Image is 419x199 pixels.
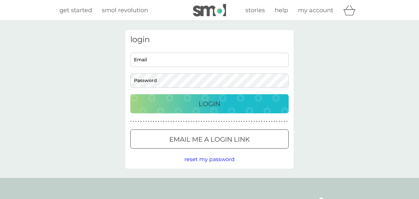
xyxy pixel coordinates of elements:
[184,155,235,164] button: reset my password
[251,120,252,123] p: ●
[163,120,164,123] p: ●
[59,6,92,15] a: get started
[245,6,265,15] a: stories
[201,120,202,123] p: ●
[275,7,288,14] span: help
[271,120,273,123] p: ●
[150,120,152,123] p: ●
[216,120,217,123] p: ●
[193,120,195,123] p: ●
[176,120,177,123] p: ●
[211,120,212,123] p: ●
[298,6,333,15] a: my account
[161,120,162,123] p: ●
[169,134,250,145] p: Email me a login link
[173,120,175,123] p: ●
[274,120,275,123] p: ●
[158,120,159,123] p: ●
[213,120,215,123] p: ●
[266,120,268,123] p: ●
[196,120,197,123] p: ●
[241,120,242,123] p: ●
[193,4,226,16] img: smol
[203,120,205,123] p: ●
[256,120,257,123] p: ●
[188,120,189,123] p: ●
[141,120,142,123] p: ●
[245,7,265,14] span: stories
[269,120,270,123] p: ●
[102,7,148,14] span: smol revolution
[171,120,172,123] p: ●
[218,120,220,123] p: ●
[259,120,260,123] p: ●
[198,120,200,123] p: ●
[186,120,187,123] p: ●
[102,6,148,15] a: smol revolution
[281,120,283,123] p: ●
[130,129,289,149] button: Email me a login link
[191,120,192,123] p: ●
[138,120,139,123] p: ●
[168,120,169,123] p: ●
[226,120,227,123] p: ●
[298,7,333,14] span: my account
[254,120,255,123] p: ●
[130,120,132,123] p: ●
[183,120,184,123] p: ●
[223,120,225,123] p: ●
[343,4,360,17] div: basket
[284,120,285,123] p: ●
[276,120,277,123] p: ●
[236,120,237,123] p: ●
[246,120,247,123] p: ●
[133,120,134,123] p: ●
[228,120,230,123] p: ●
[231,120,232,123] p: ●
[239,120,240,123] p: ●
[130,94,289,113] button: Login
[59,7,92,14] span: get started
[184,156,235,162] span: reset my password
[261,120,263,123] p: ●
[155,120,157,123] p: ●
[206,120,207,123] p: ●
[143,120,144,123] p: ●
[145,120,147,123] p: ●
[243,120,245,123] p: ●
[199,99,220,109] p: Login
[275,6,288,15] a: help
[130,35,289,44] h3: login
[286,120,288,123] p: ●
[153,120,154,123] p: ●
[264,120,265,123] p: ●
[208,120,209,123] p: ●
[279,120,280,123] p: ●
[248,120,250,123] p: ●
[178,120,179,123] p: ●
[166,120,167,123] p: ●
[181,120,182,123] p: ●
[234,120,235,123] p: ●
[135,120,137,123] p: ●
[148,120,149,123] p: ●
[221,120,222,123] p: ●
